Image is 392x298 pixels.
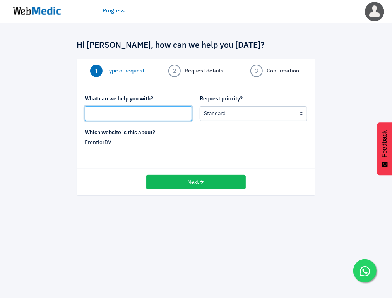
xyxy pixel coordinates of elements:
[200,96,243,102] strong: Request priority?
[85,96,153,102] strong: What can we help you with?
[90,65,103,77] span: 1
[267,67,299,75] span: Confirmation
[381,130,388,157] span: Feedback
[103,7,125,15] a: Progress
[77,41,315,51] h4: Hi [PERSON_NAME], how can we help you [DATE]?
[185,67,223,75] span: Request details
[164,65,229,77] a: 2 Request details
[85,139,192,147] p: FrontierDV
[242,65,307,77] a: 3 Confirmation
[146,175,246,189] button: Next
[250,65,263,77] span: 3
[377,122,392,175] button: Feedback - Show survey
[85,65,150,77] a: 1 Type of request
[168,65,181,77] span: 2
[85,130,155,135] strong: Which website is this about?
[106,67,144,75] span: Type of request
